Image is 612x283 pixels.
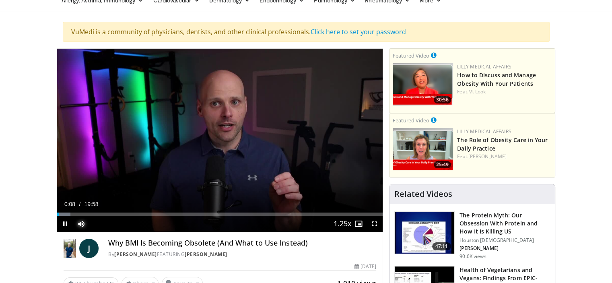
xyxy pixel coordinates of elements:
a: [PERSON_NAME] [468,153,507,160]
button: Playback Rate [334,216,350,232]
span: 19:58 [84,201,99,207]
a: The Role of Obesity Care in Your Daily Practice [457,136,548,152]
img: e1208b6b-349f-4914-9dd7-f97803bdbf1d.png.150x105_q85_crop-smart_upscale.png [393,128,453,170]
a: [PERSON_NAME] [114,251,157,258]
img: c98a6a29-1ea0-4bd5-8cf5-4d1e188984a7.png.150x105_q85_crop-smart_upscale.png [393,63,453,105]
div: [DATE] [354,263,376,270]
small: Featured Video [393,52,429,59]
a: J [79,239,99,258]
span: 30:56 [434,96,451,103]
a: Lilly Medical Affairs [457,63,511,70]
span: 25:49 [434,161,451,168]
span: 0:08 [64,201,75,207]
a: Click here to set your password [311,27,406,36]
span: 47:11 [432,242,451,250]
a: 25:49 [393,128,453,170]
button: Enable picture-in-picture mode [350,216,367,232]
p: [PERSON_NAME] [460,245,550,252]
a: Lilly Medical Affairs [457,128,511,135]
div: By FEATURING [108,251,376,258]
a: [PERSON_NAME] [185,251,227,258]
span: / [79,201,81,207]
small: Featured Video [393,117,429,124]
div: Feat. [457,153,552,160]
h4: Related Videos [394,189,452,199]
a: 30:56 [393,63,453,105]
div: Feat. [457,88,552,95]
h4: Why BMI Is Becoming Obsolete (And What to Use Instead) [108,239,376,248]
img: b7b8b05e-5021-418b-a89a-60a270e7cf82.150x105_q85_crop-smart_upscale.jpg [395,212,454,254]
p: Houston [DEMOGRAPHIC_DATA] [460,237,550,244]
button: Mute [73,216,89,232]
a: M. Look [468,88,486,95]
p: 90.6K views [460,253,486,260]
h3: The Protein Myth: Our Obsession With Protein and How It Is Killing US [460,211,550,235]
a: How to Discuss and Manage Obesity With Your Patients [457,71,536,87]
video-js: Video Player [57,49,383,232]
button: Pause [57,216,73,232]
a: 47:11 The Protein Myth: Our Obsession With Protein and How It Is Killing US Houston [DEMOGRAPHIC_... [394,211,550,260]
button: Fullscreen [367,216,383,232]
div: VuMedi is a community of physicians, dentists, and other clinical professionals. [63,22,550,42]
img: Dr. Jordan Rennicke [64,239,76,258]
